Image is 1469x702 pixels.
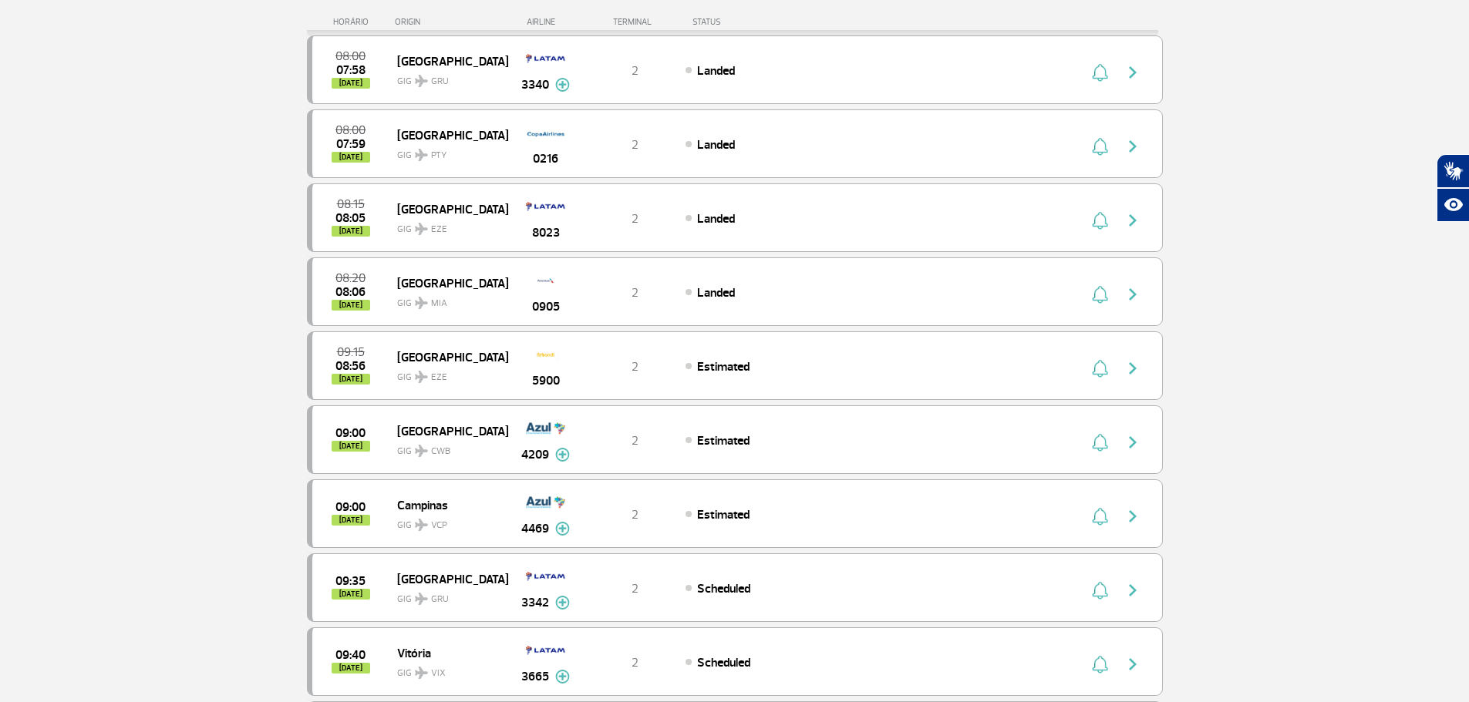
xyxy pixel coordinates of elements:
[431,223,447,237] span: EZE
[431,667,446,680] span: VIX
[335,576,366,586] span: 2025-08-28 09:35:00
[1437,154,1469,188] button: Abrir tradutor de língua de sinais.
[332,663,370,673] span: [DATE]
[431,149,446,163] span: PTY
[632,581,638,596] span: 2
[332,589,370,600] span: [DATE]
[697,655,750,670] span: Scheduled
[685,17,810,27] div: STATUS
[336,139,366,149] span: 2025-08-28 07:59:00
[1092,359,1108,378] img: sino-painel-voo.svg
[332,374,370,385] span: [DATE]
[397,436,496,458] span: GIG
[555,670,570,684] img: mais-info-painel-voo.svg
[521,76,549,94] span: 3340
[397,643,496,663] span: Vitória
[632,137,638,153] span: 2
[332,78,370,89] span: [DATE]
[335,125,366,136] span: 2025-08-28 08:00:00
[332,515,370,526] span: [DATE]
[1092,507,1108,526] img: sino-painel-voo.svg
[1092,211,1108,230] img: sino-painel-voo.svg
[532,371,560,390] span: 5900
[335,361,366,371] span: 2025-08-28 08:56:00
[521,593,549,612] span: 3342
[431,519,447,532] span: VCP
[415,297,428,309] img: destiny_airplane.svg
[397,288,496,311] span: GIG
[1437,188,1469,222] button: Abrir recursos assistivos.
[337,199,365,210] span: 2025-08-28 08:15:00
[415,75,428,87] img: destiny_airplane.svg
[1124,63,1142,82] img: seta-direita-painel-voo.svg
[397,584,496,606] span: GIG
[697,581,750,596] span: Scheduled
[397,658,496,680] span: GIG
[397,421,496,441] span: [GEOGRAPHIC_DATA]
[1092,433,1108,452] img: sino-painel-voo.svg
[1124,211,1142,230] img: seta-direita-painel-voo.svg
[521,445,549,464] span: 4209
[521,667,549,686] span: 3665
[397,510,496,532] span: GIG
[1092,285,1108,304] img: sino-painel-voo.svg
[415,519,428,531] img: destiny_airplane.svg
[532,297,560,316] span: 0905
[312,17,396,27] div: HORÁRIO
[397,214,496,237] span: GIG
[397,66,496,89] span: GIG
[521,519,549,538] span: 4469
[397,199,496,219] span: [GEOGRAPHIC_DATA]
[697,137,735,153] span: Landed
[1092,581,1108,600] img: sino-painel-voo.svg
[332,441,370,452] span: [DATE]
[532,223,560,242] span: 8023
[1124,581,1142,600] img: seta-direita-painel-voo.svg
[555,78,570,92] img: mais-info-painel-voo.svg
[415,667,428,679] img: destiny_airplane.svg
[697,211,735,227] span: Landed
[1092,137,1108,156] img: sino-painel-voo.svg
[632,655,638,670] span: 2
[397,273,496,293] span: [GEOGRAPHIC_DATA]
[507,17,585,27] div: AIRLINE
[415,149,428,161] img: destiny_airplane.svg
[555,596,570,610] img: mais-info-painel-voo.svg
[1124,433,1142,452] img: seta-direita-painel-voo.svg
[332,300,370,311] span: [DATE]
[415,445,428,457] img: destiny_airplane.svg
[585,17,685,27] div: TERMINAL
[335,51,366,62] span: 2025-08-28 08:00:00
[632,285,638,301] span: 2
[395,17,507,27] div: ORIGIN
[1124,285,1142,304] img: seta-direita-painel-voo.svg
[335,650,366,660] span: 2025-08-28 09:40:00
[397,51,496,71] span: [GEOGRAPHIC_DATA]
[1092,655,1108,673] img: sino-painel-voo.svg
[632,63,638,79] span: 2
[431,445,450,458] span: CWB
[431,593,449,606] span: GRU
[415,223,428,235] img: destiny_airplane.svg
[697,285,735,301] span: Landed
[397,495,496,515] span: Campinas
[697,359,750,375] span: Estimated
[1437,154,1469,222] div: Plugin de acessibilidade da Hand Talk.
[632,507,638,522] span: 2
[1124,655,1142,673] img: seta-direita-painel-voo.svg
[336,65,366,76] span: 2025-08-28 07:58:36
[431,371,447,385] span: EZE
[1092,63,1108,82] img: sino-painel-voo.svg
[1124,137,1142,156] img: seta-direita-painel-voo.svg
[632,211,638,227] span: 2
[335,273,366,284] span: 2025-08-28 08:20:00
[1124,507,1142,526] img: seta-direita-painel-voo.svg
[697,507,750,522] span: Estimated
[632,433,638,448] span: 2
[397,140,496,163] span: GIG
[415,593,428,605] img: destiny_airplane.svg
[555,522,570,536] img: mais-info-painel-voo.svg
[697,433,750,448] span: Estimated
[632,359,638,375] span: 2
[431,297,447,311] span: MIA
